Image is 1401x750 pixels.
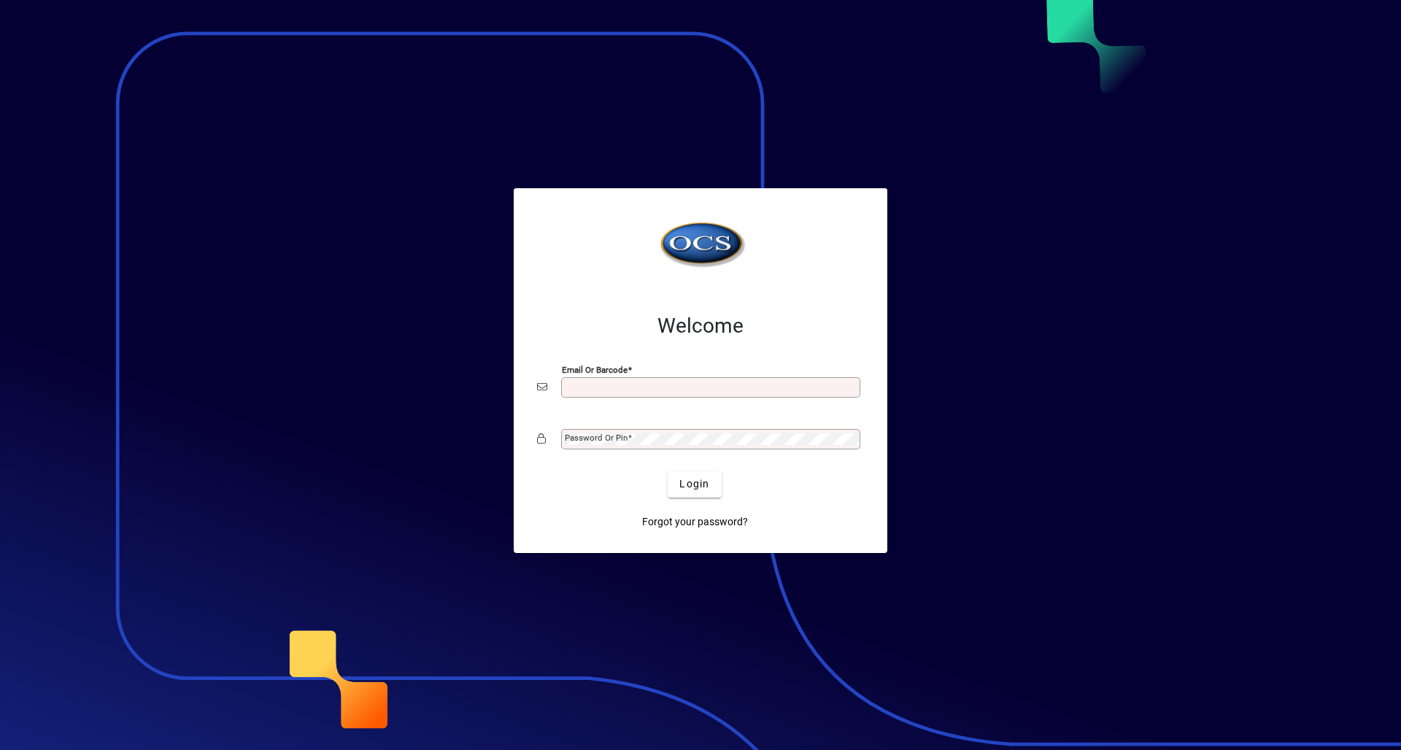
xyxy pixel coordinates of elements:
[565,433,628,443] mat-label: Password or Pin
[537,314,864,339] h2: Welcome
[642,514,748,530] span: Forgot your password?
[636,509,754,536] a: Forgot your password?
[679,476,709,492] span: Login
[562,364,628,374] mat-label: Email or Barcode
[668,471,721,498] button: Login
